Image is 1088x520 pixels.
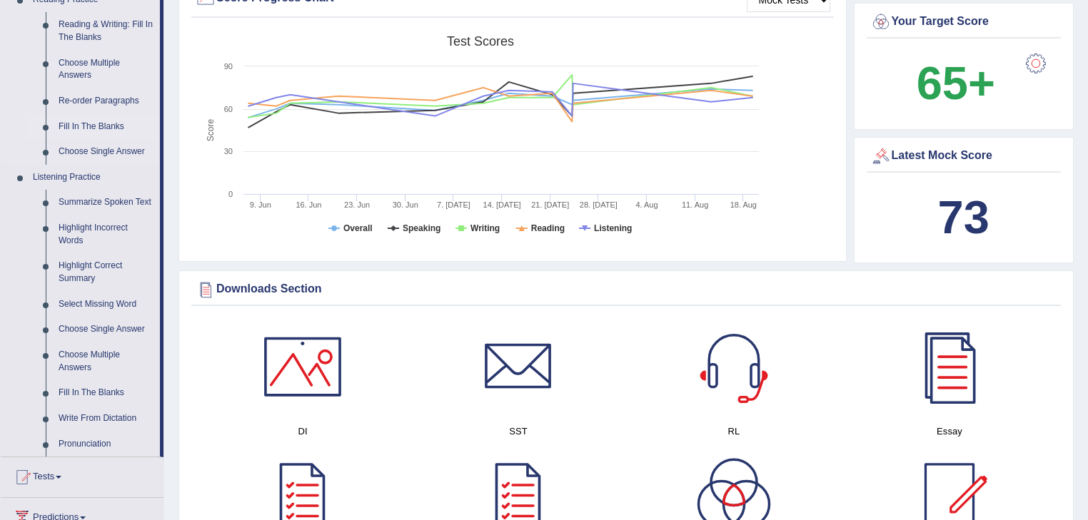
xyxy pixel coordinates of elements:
h4: Essay [849,424,1050,439]
tspan: 4. Aug [635,200,658,209]
a: Choose Single Answer [52,317,160,342]
text: 0 [228,190,233,198]
a: Reading & Writing: Fill In The Blanks [52,12,160,50]
h4: RL [633,424,835,439]
h4: SST [418,424,619,439]
b: 65+ [917,57,995,109]
a: Choose Multiple Answers [52,342,160,380]
tspan: 23. Jun [344,200,370,209]
div: Your Target Score [870,11,1058,33]
a: Summarize Spoken Text [52,190,160,215]
a: Fill In The Blanks [52,114,160,140]
a: Re-order Paragraphs [52,88,160,114]
text: 60 [224,105,233,113]
a: Choose Single Answer [52,139,160,165]
a: Highlight Correct Summary [52,253,160,291]
tspan: Test scores [447,34,514,49]
tspan: Speaking [403,223,440,233]
text: 30 [224,147,233,156]
text: 90 [224,62,233,71]
tspan: Listening [594,223,632,233]
tspan: 16. Jun [296,200,321,209]
tspan: 7. [DATE] [437,200,470,209]
a: Highlight Incorrect Words [52,215,160,253]
tspan: Overall [343,223,373,233]
h4: DI [202,424,403,439]
tspan: Writing [470,223,500,233]
b: 73 [938,191,989,243]
div: Latest Mock Score [870,146,1058,167]
a: Listening Practice [26,165,160,190]
tspan: 21. [DATE] [531,200,569,209]
tspan: 11. Aug [682,200,708,209]
tspan: 30. Jun [393,200,418,209]
a: Choose Multiple Answers [52,51,160,88]
tspan: Score [206,119,216,142]
tspan: 28. [DATE] [580,200,618,209]
div: Downloads Section [195,279,1057,300]
tspan: 18. Aug [730,200,757,209]
tspan: 14. [DATE] [483,200,521,209]
a: Tests [1,457,163,493]
tspan: 9. Jun [250,200,271,209]
a: Fill In The Blanks [52,380,160,406]
a: Write From Dictation [52,406,160,432]
a: Select Missing Word [52,292,160,317]
a: Pronunciation [52,432,160,457]
tspan: Reading [531,223,565,233]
